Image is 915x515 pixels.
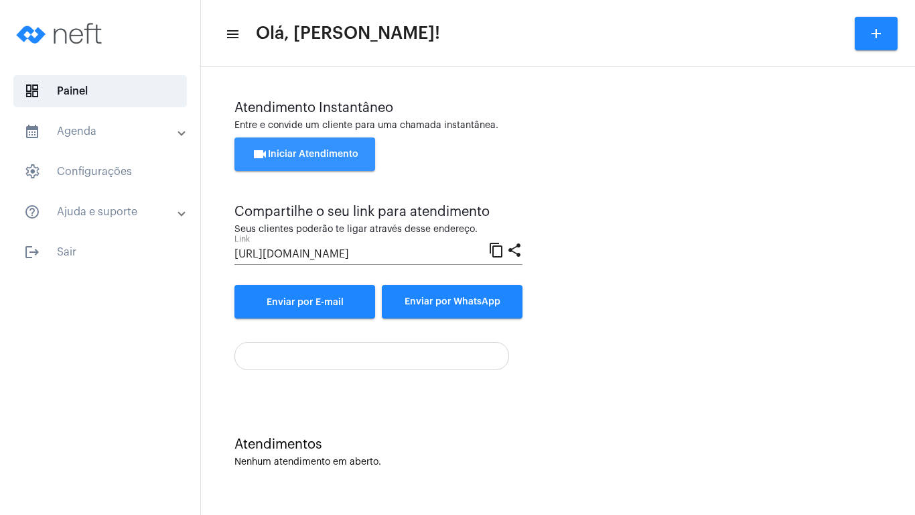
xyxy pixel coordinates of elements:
mat-icon: content_copy [488,241,504,257]
div: Nenhum atendimento em aberto. [234,457,882,467]
mat-icon: add [868,25,884,42]
div: Compartilhe o seu link para atendimento [234,205,522,219]
button: Iniciar Atendimento [234,137,375,171]
span: sidenav icon [24,83,40,99]
mat-icon: sidenav icon [225,26,238,42]
mat-icon: sidenav icon [24,244,40,260]
mat-icon: sidenav icon [24,204,40,220]
mat-panel-title: Agenda [24,123,179,139]
mat-icon: sidenav icon [24,123,40,139]
a: Enviar por E-mail [234,285,375,319]
span: Olá, [PERSON_NAME]! [256,23,440,44]
mat-expansion-panel-header: sidenav iconAgenda [8,115,200,148]
div: Entre e convide um cliente para uma chamada instantânea. [234,121,882,131]
mat-expansion-panel-header: sidenav iconAjuda e suporte [8,196,200,228]
mat-icon: videocam [252,146,268,162]
div: Atendimento Instantâneo [234,101,882,115]
span: Configurações [13,156,187,188]
span: sidenav icon [24,164,40,180]
mat-icon: share [506,241,522,257]
mat-panel-title: Ajuda e suporte [24,204,179,220]
img: logo-neft-novo-2.png [11,7,111,60]
span: Sair [13,236,187,268]
div: Seus clientes poderão te ligar através desse endereço. [234,225,522,235]
span: Painel [13,75,187,107]
button: Enviar por WhatsApp [382,285,522,319]
span: Enviar por WhatsApp [405,297,500,306]
div: Atendimentos [234,437,882,452]
span: Enviar por E-mail [267,298,344,307]
span: Iniciar Atendimento [252,150,358,159]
